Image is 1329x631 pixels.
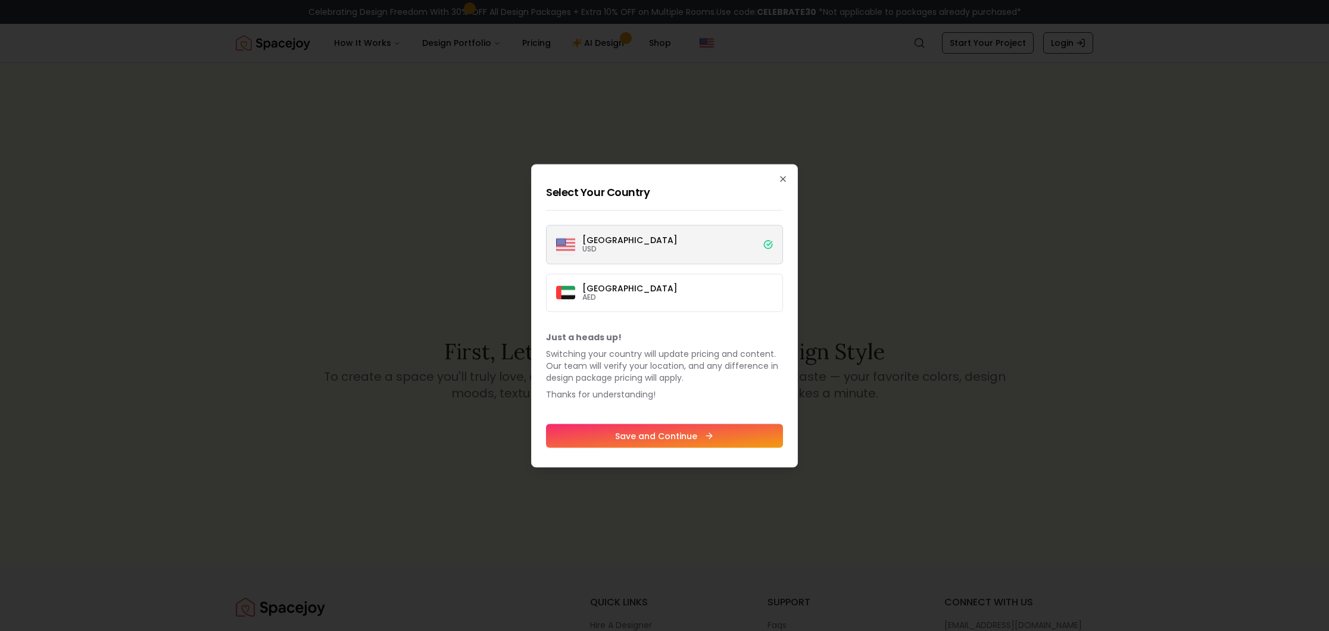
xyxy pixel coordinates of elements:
p: [GEOGRAPHIC_DATA] [582,284,678,292]
p: [GEOGRAPHIC_DATA] [582,235,678,244]
img: United States [556,235,575,254]
p: Thanks for understanding! [546,388,783,400]
p: USD [582,244,678,253]
img: Dubai [556,286,575,300]
button: Save and Continue [546,424,783,447]
p: AED [582,292,678,301]
b: Just a heads up! [546,331,622,343]
p: Switching your country will update pricing and content. Our team will verify your location, and a... [546,347,783,383]
h2: Select Your Country [546,184,783,200]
